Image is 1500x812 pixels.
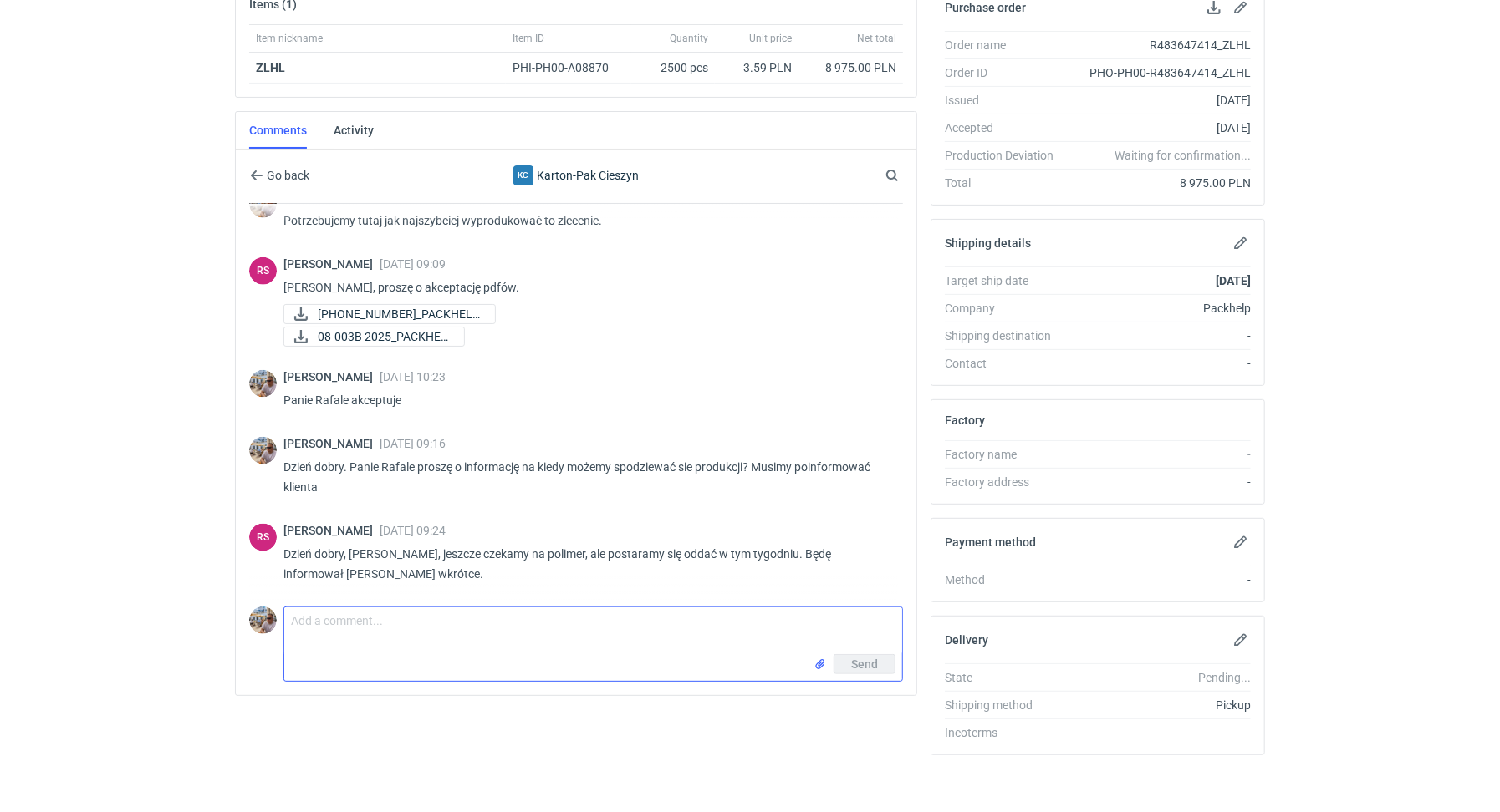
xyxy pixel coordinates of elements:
[945,669,1067,686] div: State
[1067,37,1251,53] div: R483647414_ZLHL
[249,370,277,398] img: Michał Palasek
[380,524,446,537] span: [DATE] 09:24
[283,390,890,410] p: Panie Rafale akceptuje
[749,32,792,45] span: Unit price
[513,32,544,45] span: Item ID
[1216,274,1251,287] strong: [DATE]
[513,59,625,76] div: PHI-PH00-A08870
[945,474,1067,490] div: Factory address
[834,654,895,674] button: Send
[1067,300,1251,317] div: Packhelp
[945,300,1067,317] div: Company
[256,61,285,74] a: ZLHL
[249,524,277,551] figcaption: RS
[945,535,1036,549] h2: Payment method
[1067,571,1251,588] div: -
[380,257,446,271] span: [DATE] 09:09
[283,370,380,383] span: [PERSON_NAME]
[283,327,465,347] a: 08-003B 2025_PACKHEL...
[1067,92,1251,109] div: [DATE]
[945,236,1031,250] h2: Shipping details
[945,355,1067,372] div: Contact
[249,257,277,285] figcaption: RS
[945,64,1067,81] div: Order ID
[334,112,374,149] a: Activity
[513,165,533,185] div: Karton-Pak Cieszyn
[857,32,896,45] span: Net total
[945,92,1067,109] div: Issued
[945,724,1067,741] div: Incoterms
[249,437,277,464] img: Michał Palasek
[318,327,451,346] span: 08-003B 2025_PACKHEL...
[1067,119,1251,136] div: [DATE]
[1231,630,1251,650] button: Edit delivery details
[1067,327,1251,344] div: -
[670,32,708,45] span: Quantity
[1067,724,1251,741] div: -
[1067,64,1251,81] div: PHO-PH00-R483647414_ZLHL
[1067,474,1251,490] div: -
[1115,147,1251,164] em: Waiting for confirmation...
[945,571,1067,588] div: Method
[283,524,380,537] span: [PERSON_NAME]
[249,165,310,185] button: Go back
[249,190,277,218] img: Michał Palasek
[283,277,890,297] p: [PERSON_NAME], proszę o akceptację pdfów.
[263,170,309,181] span: Go back
[631,53,715,84] div: 2500 pcs
[439,165,713,185] div: Karton-Pak Cieszyn
[380,437,446,450] span: [DATE] 09:16
[945,119,1067,136] div: Accepted
[1067,697,1251,713] div: Pickup
[945,272,1067,289] div: Target ship date
[945,327,1067,344] div: Shipping destination
[1067,175,1251,191] div: 8 975.00 PLN
[283,457,890,497] p: Dzień dobry. Panie Rafale proszę o informację na kiedy możemy spodziewać sie produkcji? Musimy po...
[945,1,1026,14] h2: Purchase order
[945,446,1067,463] div: Factory name
[851,658,878,670] span: Send
[283,257,380,271] span: [PERSON_NAME]
[318,305,482,323] span: [PHONE_NUMBER]_PACKHELP...
[513,165,533,185] figcaption: KC
[283,211,890,231] p: Potrzebujemy tutaj jak najszybciej wyprodukować to zlecenie.
[722,59,792,76] div: 3.59 PLN
[283,304,496,324] a: [PHONE_NUMBER]_PACKHELP...
[283,304,451,324] div: 08-003 2025_PACKHELP_340x240x45_ZLHL AW.pdf
[283,437,380,450] span: [PERSON_NAME]
[249,257,277,285] div: Rafał Stani
[256,32,323,45] span: Item nickname
[380,370,446,383] span: [DATE] 10:23
[945,414,985,427] h2: Factory
[882,165,936,185] input: Search
[283,544,890,584] p: Dzień dobry, [PERSON_NAME], jeszcze czekamy na polimer, ale postaramy się oddać w tym tygodniu. B...
[805,59,896,76] div: 8 975.00 PLN
[283,327,451,347] div: 08-003B 2025_PACKHELP_340x240x45_ZLHL RW.pdf
[1067,355,1251,372] div: -
[945,37,1067,53] div: Order name
[945,175,1067,191] div: Total
[945,633,988,647] h2: Delivery
[1067,446,1251,463] div: -
[249,112,307,149] a: Comments
[249,524,277,551] div: Rafał Stani
[1198,671,1251,684] em: Pending...
[1231,233,1251,253] button: Edit shipping details
[945,697,1067,713] div: Shipping method
[945,147,1067,164] div: Production Deviation
[249,606,277,634] img: Michał Palasek
[1231,532,1251,552] button: Edit payment method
